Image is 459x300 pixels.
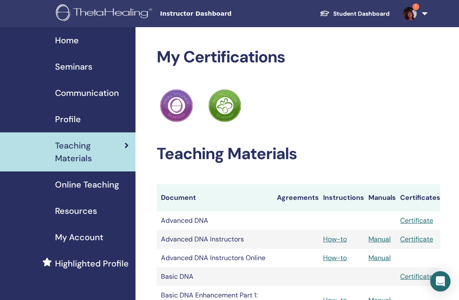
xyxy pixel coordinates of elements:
[157,184,273,211] th: Document
[403,7,417,20] img: default.jpg
[319,184,364,211] th: Instructions
[157,144,440,164] h2: Teaching Materials
[320,10,330,17] img: graduation-cap-white.svg
[157,211,273,230] td: Advanced DNA
[412,3,419,10] span: 1
[55,178,119,191] span: Online Teaching
[368,253,391,262] a: Manual
[55,205,97,217] span: Resources
[55,231,103,244] span: My Account
[55,34,79,47] span: Home
[157,249,273,267] td: Advanced DNA Instructors Online
[400,272,433,281] a: Certificate
[160,89,193,122] img: Practitioner
[364,184,396,211] th: Manuals
[55,60,92,73] span: Seminars
[55,257,129,270] span: Highlighted Profile
[55,113,81,126] span: Profile
[55,139,124,165] span: Teaching Materials
[208,89,241,122] img: Practitioner
[400,235,433,244] a: Certificate
[55,87,119,99] span: Communication
[157,230,273,249] td: Advanced DNA Instructors
[157,48,440,67] h2: My Certifications
[313,6,396,22] a: Student Dashboard
[323,235,347,244] a: How-to
[368,235,391,244] a: Manual
[56,4,155,23] img: logo.png
[323,253,347,262] a: How-to
[396,184,440,211] th: Certificates
[160,9,287,18] span: Instructor Dashboard
[273,184,319,211] th: Agreements
[430,271,451,292] div: Open Intercom Messenger
[157,267,273,286] td: Basic DNA
[400,216,433,225] a: Certificate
